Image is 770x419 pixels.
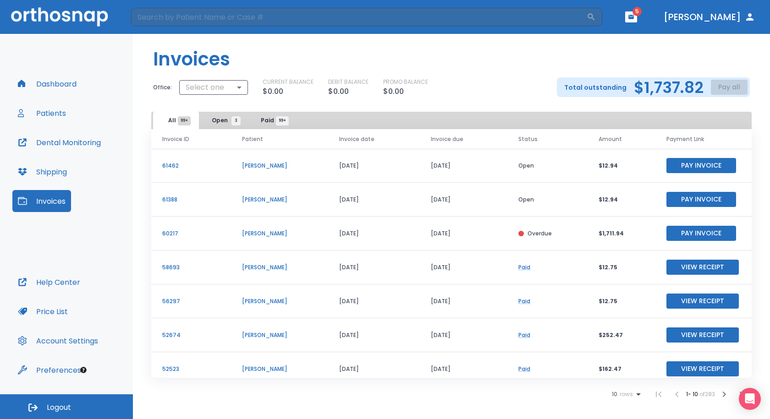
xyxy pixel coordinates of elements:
td: [DATE] [328,250,420,284]
p: $12.75 [599,263,644,272]
p: 61462 [162,162,220,170]
button: View Receipt [666,260,739,275]
td: Open [507,149,587,183]
a: View Receipt [666,331,739,338]
button: View Receipt [666,327,739,343]
a: Paid [518,263,530,271]
button: Price List [12,300,73,322]
td: [DATE] [420,318,507,352]
p: $12.75 [599,297,644,305]
p: 61388 [162,196,220,204]
a: Paid [518,365,530,373]
a: Pay Invoice [666,195,736,203]
td: [DATE] [328,352,420,386]
div: Open Intercom Messenger [739,388,761,410]
button: Pay Invoice [666,158,736,173]
span: 99+ [276,116,289,125]
p: $252.47 [599,331,644,339]
p: PROMO BALANCE [383,78,428,86]
h1: Invoices [153,45,230,73]
span: Invoice due [431,135,463,143]
span: rows [617,391,633,397]
span: Payment Link [666,135,704,143]
p: $12.94 [599,162,644,170]
span: Logout [47,403,71,413]
a: Paid [518,331,530,339]
a: View Receipt [666,365,739,372]
p: $0.00 [263,86,283,97]
td: [DATE] [328,183,420,217]
span: 10 [612,391,617,397]
span: 1 - 10 [686,390,699,398]
span: 99+ [178,116,191,125]
button: View Receipt [666,294,739,309]
button: Patients [12,102,71,124]
div: tabs [153,112,296,129]
button: Preferences [12,359,87,381]
p: $162.47 [599,365,644,373]
button: Invoices [12,190,71,212]
button: [PERSON_NAME] [660,9,759,25]
p: Overdue [528,229,552,238]
p: 58693 [162,263,220,272]
p: [PERSON_NAME] [242,297,317,305]
a: Pay Invoice [666,229,736,237]
td: [DATE] [420,149,507,183]
span: Invoice ID [162,135,189,143]
p: [PERSON_NAME] [242,162,317,170]
td: [DATE] [420,217,507,250]
span: Status [518,135,538,143]
p: [PERSON_NAME] [242,331,317,339]
a: View Receipt [666,263,739,271]
td: [DATE] [420,284,507,318]
a: Pay Invoice [666,161,736,169]
td: [DATE] [420,250,507,284]
p: $12.94 [599,196,644,204]
span: 3 [231,116,241,125]
div: Tooltip anchor [79,366,88,374]
span: 5 [632,7,642,16]
p: $0.00 [328,86,349,97]
span: Amount [599,135,622,143]
button: Pay Invoice [666,192,736,207]
div: Select one [179,78,248,97]
td: [DATE] [420,183,507,217]
td: Open [507,183,587,217]
button: Help Center [12,271,86,293]
p: [PERSON_NAME] [242,365,317,373]
p: Total outstanding [564,82,627,93]
p: 52523 [162,365,220,373]
input: Search by Patient Name or Case # [131,8,587,26]
button: Dashboard [12,73,82,95]
p: [PERSON_NAME] [242,263,317,272]
td: [DATE] [328,217,420,250]
button: View Receipt [666,361,739,376]
a: Paid [518,297,530,305]
span: All [168,116,184,125]
span: Paid [261,116,282,125]
p: 56297 [162,297,220,305]
p: 60217 [162,229,220,238]
td: [DATE] [420,352,507,386]
span: Open [212,116,236,125]
td: [DATE] [328,284,420,318]
h2: $1,737.82 [634,81,704,94]
p: Office: [153,83,172,92]
p: $0.00 [383,86,404,97]
p: $1,711.94 [599,229,644,238]
button: Pay Invoice [666,226,736,241]
button: Dental Monitoring [12,131,106,153]
span: Invoice date [339,135,374,143]
p: [PERSON_NAME] [242,229,317,238]
button: Shipping [12,161,72,183]
span: of 283 [699,390,715,398]
button: Account Settings [12,330,104,352]
p: [PERSON_NAME] [242,196,317,204]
